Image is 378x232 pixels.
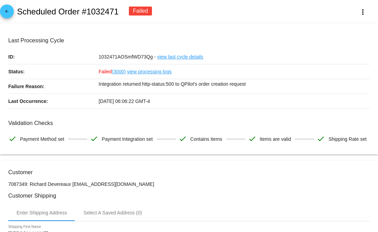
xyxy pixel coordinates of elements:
h3: Customer Shipping [8,192,370,199]
span: Contains items [190,132,222,146]
span: Failed [99,69,126,74]
h2: Scheduled Order #1032471 [17,7,119,17]
div: Select A Saved Address (0) [83,210,142,215]
span: Payment Integration set [102,132,153,146]
h3: Validation Checks [8,120,370,126]
p: 7087349: Richard Devereaux [EMAIL_ADDRESS][DOMAIN_NAME] [8,181,370,187]
p: Last Occurrence: [8,94,99,108]
span: Items are valid [260,132,291,146]
div: Failed [129,7,152,15]
h3: Last Processing Cycle [8,37,370,44]
span: 1032471AOSmfWD73Qg - [99,54,156,60]
a: view last cycle details [157,50,203,64]
p: Status: [8,64,99,79]
h3: Customer [8,169,370,176]
span: Payment Method set [20,132,64,146]
a: view processing logs [127,64,172,79]
span: Shipping Rate set [328,132,367,146]
mat-icon: check [90,135,98,143]
span: [DATE] 06:06:22 GMT-4 [99,98,150,104]
p: ID: [8,50,99,64]
mat-icon: check [317,135,325,143]
a: (3000) [112,64,125,79]
div: Enter Shipping Address [17,210,67,215]
mat-icon: arrow_back [3,9,11,17]
p: Integration returned http-status:500 to QPilot's order creation request [99,79,370,89]
mat-icon: check [178,135,187,143]
mat-icon: check [8,135,17,143]
mat-icon: check [248,135,256,143]
p: Failure Reason: [8,79,99,94]
mat-icon: more_vert [359,8,367,16]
